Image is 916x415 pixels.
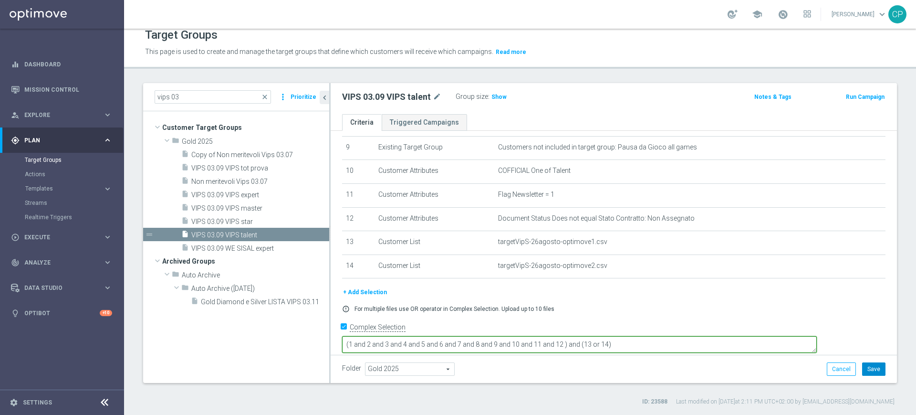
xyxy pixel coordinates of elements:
a: Triggered Campaigns [382,114,467,131]
label: Folder [342,364,361,372]
button: Prioritize [289,91,318,104]
td: Customer Attributes [375,183,494,207]
a: Streams [25,199,99,207]
td: 11 [342,183,375,207]
div: +10 [100,310,112,316]
i: insert_drive_file [181,150,189,161]
button: Notes & Tags [753,92,792,102]
span: keyboard_arrow_down [877,9,887,20]
span: targetVipS-26agosto-optimove1.csv [498,238,607,246]
span: VIPS 03.09 VIPS master [191,204,329,213]
i: keyboard_arrow_right [103,283,112,292]
i: keyboard_arrow_right [103,136,112,145]
button: Read more [495,47,527,57]
a: Target Groups [25,156,99,164]
div: Target Groups [25,153,123,167]
span: Gold Diamond e Silver LISTA VIPS 03.11 [201,298,329,306]
td: 12 [342,207,375,231]
button: Mission Control [10,86,113,94]
i: settings [10,398,18,407]
span: VIPS 03.09 VIPS talent [191,231,329,239]
i: folder [172,137,179,148]
span: school [752,9,762,20]
i: folder [172,270,179,281]
button: Templates keyboard_arrow_right [25,185,113,192]
div: Streams [25,196,123,210]
span: Plan [24,138,103,143]
span: Customers not included in target group: Pausa da Gioco all games [498,143,697,151]
i: insert_drive_file [181,230,189,241]
i: chevron_left [320,93,329,102]
td: Customer List [375,231,494,255]
button: Save [862,362,885,376]
div: Data Studio [11,284,103,292]
label: Complex Selection [350,323,406,332]
span: Copy of Non meritevoli Vips 03.07 [191,151,329,159]
td: 9 [342,136,375,160]
div: CP [888,5,906,23]
div: person_search Explore keyboard_arrow_right [10,111,113,119]
span: VIPS 03.09 VIPS expert [191,191,329,199]
i: insert_drive_file [181,163,189,174]
span: Templates [25,186,94,192]
span: Archived Groups [162,255,329,268]
i: more_vert [278,90,288,104]
span: Gold 2025 [182,138,329,146]
label: ID: 23588 [642,398,667,406]
span: close [261,93,269,101]
a: Mission Control [24,77,112,102]
i: insert_drive_file [181,217,189,228]
label: Group size [456,93,488,101]
i: keyboard_arrow_right [103,110,112,119]
a: Optibot [24,300,100,326]
i: keyboard_arrow_right [103,233,112,242]
span: VIPS 03.09 WE SISAL expert [191,245,329,253]
td: Customer Attributes [375,207,494,231]
div: Templates [25,181,123,196]
td: Customer Attributes [375,160,494,184]
div: Plan [11,136,103,145]
label: Last modified on [DATE] at 2:11 PM UTC+02:00 by [EMAIL_ADDRESS][DOMAIN_NAME] [676,398,895,406]
td: 14 [342,255,375,278]
button: play_circle_outline Execute keyboard_arrow_right [10,234,113,241]
div: Actions [25,167,123,181]
i: insert_drive_file [181,203,189,214]
span: Non meritevoli Vips 03.07 [191,178,329,186]
div: Explore [11,111,103,119]
i: folder [181,284,189,295]
td: Customer List [375,255,494,278]
button: lightbulb Optibot +10 [10,309,113,317]
p: For multiple files use OR operator in Complex Selection. Upload up to 10 files [354,305,554,313]
i: keyboard_arrow_right [103,258,112,267]
span: Document Status Does not equal Stato Contratto: Non Assegnato [498,214,695,223]
span: Auto Archive [182,271,329,279]
button: chevron_left [320,91,329,104]
div: Analyze [11,258,103,267]
a: [PERSON_NAME]keyboard_arrow_down [831,7,888,21]
span: Explore [24,112,103,118]
div: gps_fixed Plan keyboard_arrow_right [10,137,113,144]
button: track_changes Analyze keyboard_arrow_right [10,259,113,266]
i: equalizer [11,60,20,69]
span: Analyze [24,260,103,266]
div: Mission Control [11,77,112,102]
label: : [488,93,489,101]
span: VIPS 03.09 VIPS star [191,218,329,226]
div: Execute [11,233,103,242]
span: VIPS 03.09 VIPS tot prova [191,164,329,172]
h2: VIPS 03.09 VIPS talent [342,91,431,103]
i: error_outline [342,305,350,313]
div: Realtime Triggers [25,210,123,224]
button: + Add Selection [342,287,388,298]
td: Existing Target Group [375,136,494,160]
a: Criteria [342,114,382,131]
td: 13 [342,231,375,255]
span: targetVipS-26agosto-optimove2.csv [498,262,607,270]
a: Settings [23,400,52,405]
i: insert_drive_file [181,244,189,255]
i: play_circle_outline [11,233,20,242]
